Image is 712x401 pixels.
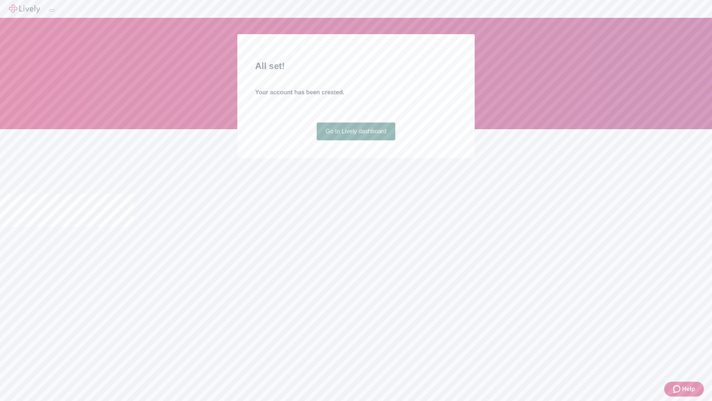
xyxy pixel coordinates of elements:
[317,123,396,140] a: Go to Lively dashboard
[664,382,704,397] button: Zendesk support iconHelp
[49,9,55,12] button: Log out
[673,385,682,394] svg: Zendesk support icon
[682,385,695,394] span: Help
[255,59,457,73] h2: All set!
[9,4,40,13] img: Lively
[255,88,457,97] h4: Your account has been created.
